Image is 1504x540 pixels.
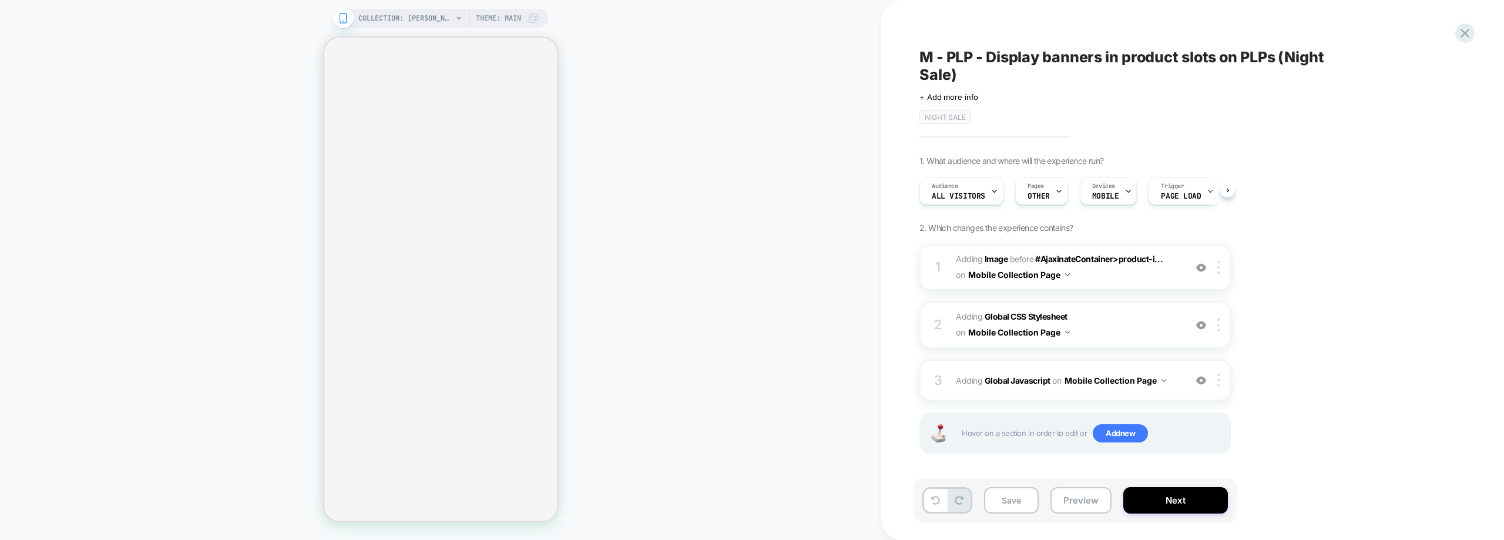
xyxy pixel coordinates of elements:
[1123,487,1228,514] button: Next
[956,309,1180,341] span: Adding
[919,110,971,124] span: NIGHT SALE
[926,424,950,442] img: Joystick
[919,156,1103,166] span: 1. What audience and where will the experience run?
[1092,192,1119,200] span: MOBILE
[1217,261,1220,274] img: close
[919,223,1073,233] span: 2. Which changes the experience contains?
[1093,424,1148,443] span: Add new
[1196,263,1206,273] img: crossed eye
[919,92,978,102] span: + Add more info
[1052,373,1061,388] span: on
[1065,331,1070,334] img: down arrow
[932,182,958,190] span: Audience
[1161,192,1201,200] span: Page Load
[956,254,1008,264] span: Adding
[1161,182,1184,190] span: Trigger
[956,325,965,340] span: on
[932,256,944,279] div: 1
[1092,182,1115,190] span: Devices
[985,311,1067,321] b: Global CSS Stylesheet
[962,424,1224,443] span: Hover on a section in order to edit or
[932,192,985,200] span: All Visitors
[932,369,944,393] div: 3
[956,372,1180,389] span: Adding
[1010,254,1033,264] span: BEFORE
[968,324,1070,341] button: Mobile Collection Page
[1065,372,1166,389] button: Mobile Collection Page
[1217,318,1220,331] img: close
[919,48,1348,83] span: M - PLP - Display banners in product slots on PLPs (Night Sale)
[956,267,965,282] span: on
[968,266,1070,283] button: Mobile Collection Page
[1196,320,1206,330] img: crossed eye
[358,9,452,28] span: COLLECTION: [PERSON_NAME] (Category)
[476,9,521,28] span: Theme: MAIN
[1196,375,1206,385] img: crossed eye
[1050,487,1112,514] button: Preview
[985,375,1050,385] b: Global Javascript
[1161,379,1166,382] img: down arrow
[985,254,1008,264] b: Image
[984,487,1039,514] button: Save
[932,313,944,337] div: 2
[1035,254,1163,264] span: #AjaxinateContainer>product-i...
[1028,182,1044,190] span: Pages
[1065,273,1070,276] img: down arrow
[1217,374,1220,387] img: close
[1028,192,1050,200] span: OTHER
